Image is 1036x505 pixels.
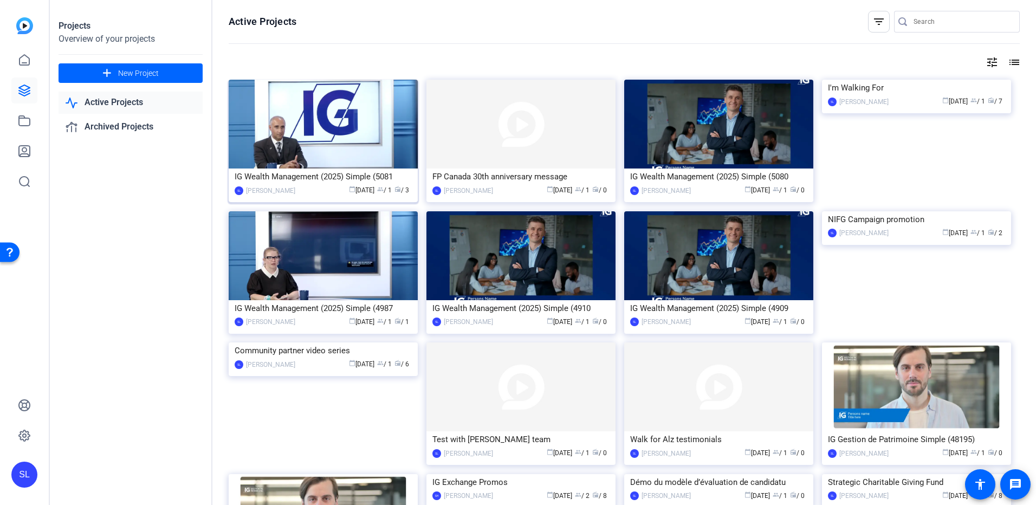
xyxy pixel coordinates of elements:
div: [PERSON_NAME] [642,185,691,196]
span: radio [988,97,994,103]
span: [DATE] [942,98,968,105]
span: calendar_today [349,186,355,192]
span: radio [790,186,797,192]
div: [PERSON_NAME] [246,316,295,327]
span: / 0 [790,449,805,457]
div: SL [630,491,639,500]
div: [PERSON_NAME] [642,316,691,327]
div: [PERSON_NAME] [444,490,493,501]
div: IG Wealth Management (2025) Simple (5081 [235,169,412,185]
div: [PERSON_NAME] [839,448,889,459]
span: [DATE] [547,492,572,500]
div: I'm Walking For [828,80,1005,96]
span: calendar_today [547,449,553,455]
span: group [773,318,779,324]
span: radio [592,186,599,192]
span: / 0 [592,318,607,326]
div: [PERSON_NAME] [839,490,889,501]
span: / 2 [988,229,1002,237]
span: calendar_today [942,449,949,455]
div: Strategic Charitable Giving Fund [828,474,1005,490]
div: [PERSON_NAME] [444,185,493,196]
span: New Project [118,68,159,79]
span: radio [394,186,401,192]
span: [DATE] [547,318,572,326]
mat-icon: add [100,67,114,80]
span: calendar_today [349,360,355,366]
div: SL [828,491,837,500]
span: / 8 [592,492,607,500]
span: group [377,186,384,192]
span: calendar_today [942,491,949,498]
span: / 1 [377,360,392,368]
span: / 3 [394,186,409,194]
div: SL [828,98,837,106]
span: radio [394,360,401,366]
span: / 1 [970,98,985,105]
span: calendar_today [744,186,751,192]
span: radio [988,229,994,235]
div: IG Exchange Promos [432,474,610,490]
span: calendar_today [942,97,949,103]
span: / 0 [592,186,607,194]
span: group [970,229,977,235]
mat-icon: tune [986,56,999,69]
span: radio [790,491,797,498]
div: Démo du modèle d’évaluation de candidatu [630,474,807,490]
div: SL [630,186,639,195]
span: radio [394,318,401,324]
div: SL [235,360,243,369]
span: [DATE] [744,449,770,457]
span: / 2 [575,492,590,500]
span: / 1 [575,318,590,326]
div: NIFG Campaign promotion [828,211,1005,228]
div: [PERSON_NAME] [642,448,691,459]
div: SL [235,186,243,195]
span: / 7 [988,98,1002,105]
span: calendar_today [349,318,355,324]
span: [DATE] [547,186,572,194]
span: / 0 [790,318,805,326]
div: SL [432,449,441,458]
span: [DATE] [349,360,374,368]
span: [DATE] [744,318,770,326]
span: [DATE] [942,492,968,500]
div: SL [432,186,441,195]
div: SL [630,449,639,458]
span: / 0 [988,449,1002,457]
span: / 1 [377,186,392,194]
a: Active Projects [59,92,203,114]
span: group [970,449,977,455]
span: calendar_today [547,491,553,498]
span: calendar_today [547,318,553,324]
mat-icon: filter_list [872,15,885,28]
div: [PERSON_NAME] [839,96,889,107]
div: IG Wealth Management (2025) Simple (4910 [432,300,610,316]
div: SH [432,491,441,500]
div: SL [11,462,37,488]
span: / 1 [575,449,590,457]
h1: Active Projects [229,15,296,28]
div: SL [432,318,441,326]
span: calendar_today [547,186,553,192]
div: [PERSON_NAME] [246,359,295,370]
span: / 0 [790,492,805,500]
mat-icon: accessibility [974,478,987,491]
div: SL [630,318,639,326]
span: radio [592,318,599,324]
div: Community partner video series [235,342,412,359]
span: [DATE] [547,449,572,457]
span: radio [592,449,599,455]
div: [PERSON_NAME] [246,185,295,196]
div: [PERSON_NAME] [444,316,493,327]
div: IG Wealth Management (2025) Simple (4909 [630,300,807,316]
span: [DATE] [349,318,374,326]
span: group [773,491,779,498]
span: / 1 [773,449,787,457]
span: / 6 [394,360,409,368]
span: / 1 [773,318,787,326]
mat-icon: message [1009,478,1022,491]
div: FP Canada 30th anniversary message [432,169,610,185]
span: / 1 [970,229,985,237]
span: radio [988,449,994,455]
